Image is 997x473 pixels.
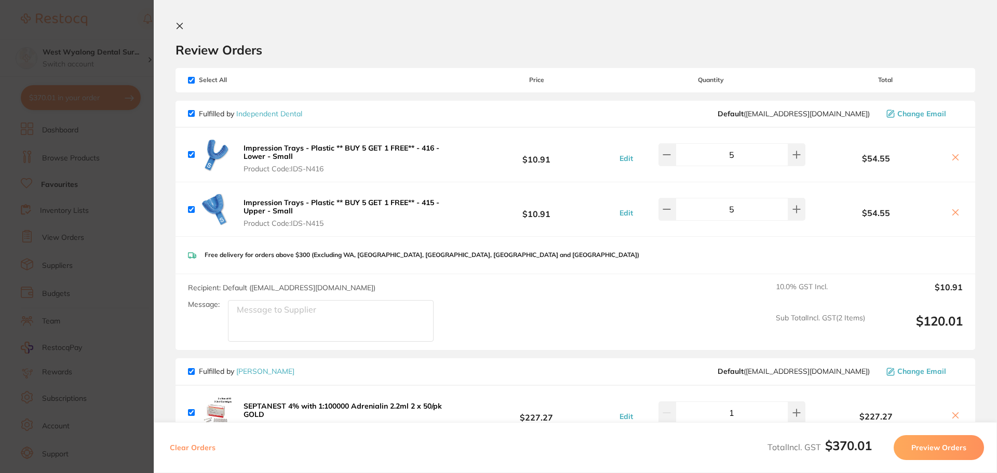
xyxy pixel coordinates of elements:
button: Clear Orders [167,435,219,460]
span: Price [459,76,614,84]
b: $54.55 [808,208,944,218]
a: [PERSON_NAME] [236,367,294,376]
b: Impression Trays - Plastic ** BUY 5 GET 1 FREE** - 416 - Lower - Small [244,143,439,161]
img: N3Q5NWE2eg [199,396,232,429]
b: Impression Trays - Plastic ** BUY 5 GET 1 FREE** - 415 - Upper - Small [244,198,439,215]
button: Impression Trays - Plastic ** BUY 5 GET 1 FREE** - 416 - Lower - Small Product Code:IDS-N416 [240,143,459,173]
span: Sub Total Incl. GST ( 2 Items) [776,314,865,342]
b: Default [718,109,744,118]
b: $10.91 [459,200,614,219]
span: save@adamdental.com.au [718,367,870,375]
b: $227.27 [808,412,944,421]
b: Default [718,367,744,376]
span: 10.0 % GST Incl. [776,282,865,305]
button: Preview Orders [894,435,984,460]
span: Change Email [897,110,946,118]
span: Quantity [614,76,808,84]
span: orders@independentdental.com.au [718,110,870,118]
output: $120.01 [873,314,963,342]
h2: Review Orders [176,42,975,58]
img: OWdmeTJ6aQ [199,193,232,226]
b: $10.91 [459,145,614,164]
span: Product Code: IDS-N416 [244,165,456,173]
output: $10.91 [873,282,963,305]
button: Edit [616,208,636,218]
b: $54.55 [808,154,944,163]
span: Select All [188,76,292,84]
span: Change Email [897,367,946,375]
button: SEPTANEST 4% with 1:100000 Adrenialin 2.2ml 2 x 50/pk GOLD Product Code:AD-4ART100 [240,401,459,431]
button: Edit [616,154,636,163]
button: Edit [616,412,636,421]
p: Free delivery for orders above $300 (Excluding WA, [GEOGRAPHIC_DATA], [GEOGRAPHIC_DATA], [GEOGRAP... [205,251,639,259]
button: Change Email [883,367,963,376]
button: Impression Trays - Plastic ** BUY 5 GET 1 FREE** - 415 - Upper - Small Product Code:IDS-N415 [240,198,459,228]
p: Fulfilled by [199,110,302,118]
b: $227.27 [459,403,614,422]
button: Change Email [883,109,963,118]
label: Message: [188,300,220,309]
img: dnA3Nmd1Mg [199,138,232,171]
p: Fulfilled by [199,367,294,375]
span: Recipient: Default ( [EMAIL_ADDRESS][DOMAIN_NAME] ) [188,283,375,292]
b: $370.01 [825,438,872,453]
span: Product Code: IDS-N415 [244,219,456,227]
span: Total [808,76,963,84]
a: Independent Dental [236,109,302,118]
b: SEPTANEST 4% with 1:100000 Adrenialin 2.2ml 2 x 50/pk GOLD [244,401,442,419]
span: Total Incl. GST [767,442,872,452]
